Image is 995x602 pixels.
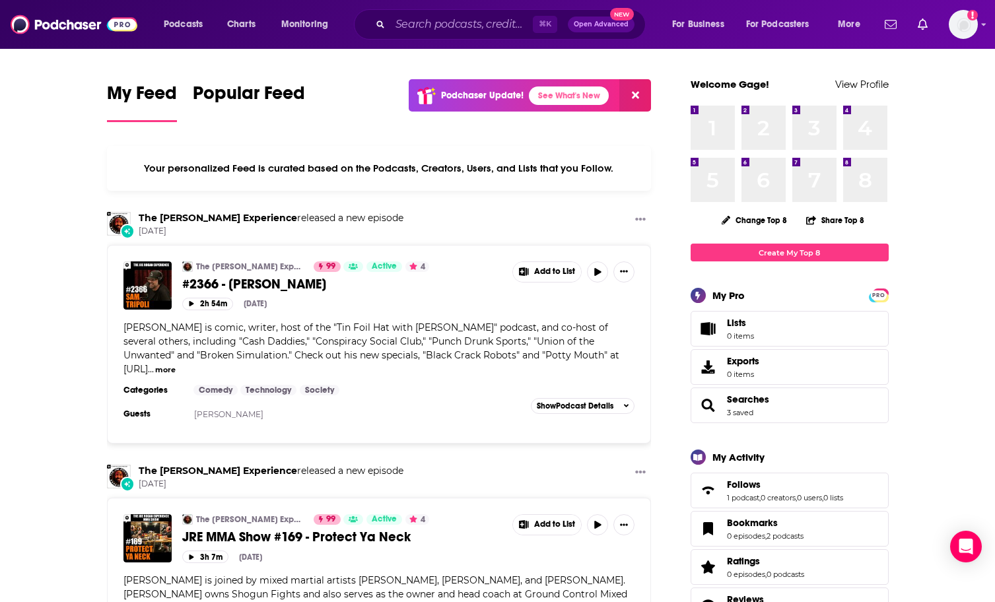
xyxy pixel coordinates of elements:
a: Popular Feed [193,82,305,122]
span: 0 items [727,370,759,379]
button: open menu [272,14,345,35]
h3: Guests [123,409,183,419]
button: open menu [829,14,877,35]
button: Show profile menu [949,10,978,39]
a: 0 users [797,493,822,502]
button: 4 [405,514,429,525]
button: open menu [154,14,220,35]
span: 99 [326,260,335,273]
div: Search podcasts, credits, & more... [366,9,658,40]
img: The Joe Rogan Experience [182,261,193,272]
h3: Categories [123,385,183,395]
div: My Pro [712,289,745,302]
button: Show More Button [630,465,651,481]
a: The [PERSON_NAME] Experience [196,261,305,272]
span: Add to List [534,267,575,277]
span: Logged in as Gagehuber [949,10,978,39]
span: Ratings [727,555,760,567]
div: Your personalized Feed is curated based on the Podcasts, Creators, Users, and Lists that you Follow. [107,146,652,191]
a: See What's New [529,86,609,105]
span: Searches [691,387,889,423]
div: [DATE] [244,299,267,308]
button: Share Top 8 [806,207,865,233]
a: Comedy [193,385,238,395]
img: The Joe Rogan Experience [107,212,131,236]
button: Show More Button [630,212,651,228]
a: My Feed [107,82,177,122]
span: Bookmarks [727,517,778,529]
a: Technology [240,385,296,395]
span: New [610,8,634,20]
span: Active [372,513,397,526]
div: My Activity [712,451,765,463]
a: The Joe Rogan Experience [139,212,297,224]
h3: released a new episode [139,212,403,224]
button: more [155,364,176,376]
a: Lists [691,311,889,347]
a: Show notifications dropdown [879,13,902,36]
button: 3h 7m [182,551,228,563]
span: 99 [326,513,335,526]
a: 99 [314,514,341,525]
div: [DATE] [239,552,262,562]
span: [PERSON_NAME] is comic, writer, host of the "Tin Foil Hat with [PERSON_NAME]" podcast, and co-hos... [123,321,619,375]
span: [DATE] [139,226,403,237]
a: The Joe Rogan Experience [182,514,193,525]
a: 0 creators [761,493,796,502]
span: Follows [727,479,761,490]
span: , [765,570,767,579]
span: ... [148,363,154,375]
span: For Podcasters [746,15,809,34]
a: 1 podcast [727,493,759,502]
div: New Episode [120,477,135,491]
a: Ratings [695,558,722,576]
a: PRO [871,290,887,300]
svg: Add a profile image [967,10,978,20]
button: Show More Button [613,261,635,283]
div: Open Intercom Messenger [950,531,982,562]
img: Podchaser - Follow, Share and Rate Podcasts [11,12,137,37]
span: , [796,493,797,502]
span: , [822,493,823,502]
a: Create My Top 8 [691,244,889,261]
div: New Episode [120,224,135,238]
a: The Joe Rogan Experience [139,465,297,477]
span: For Business [672,15,724,34]
span: [DATE] [139,479,403,490]
button: open menu [738,14,829,35]
a: Searches [727,393,769,405]
a: #2366 - [PERSON_NAME] [182,276,503,292]
a: Welcome Gage! [691,78,769,90]
a: 99 [314,261,341,272]
a: [PERSON_NAME] [194,409,263,419]
span: Monitoring [281,15,328,34]
span: , [765,531,767,541]
span: Bookmarks [691,511,889,547]
input: Search podcasts, credits, & more... [390,14,533,35]
a: 3 saved [727,408,753,417]
img: The Joe Rogan Experience [107,465,131,488]
span: More [838,15,860,34]
span: Exports [695,358,722,376]
span: My Feed [107,82,177,112]
img: JRE MMA Show #169 - Protect Ya Neck [123,514,172,562]
span: Exports [727,355,759,367]
a: 0 podcasts [767,570,804,579]
span: 0 items [727,331,754,341]
span: Follows [691,473,889,508]
button: ShowPodcast Details [531,398,635,414]
a: Active [366,514,402,525]
span: Lists [727,317,754,329]
img: User Profile [949,10,978,39]
span: Popular Feed [193,82,305,112]
a: Exports [691,349,889,385]
a: Show notifications dropdown [912,13,933,36]
span: ⌘ K [533,16,557,33]
a: The [PERSON_NAME] Experience [196,514,305,525]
